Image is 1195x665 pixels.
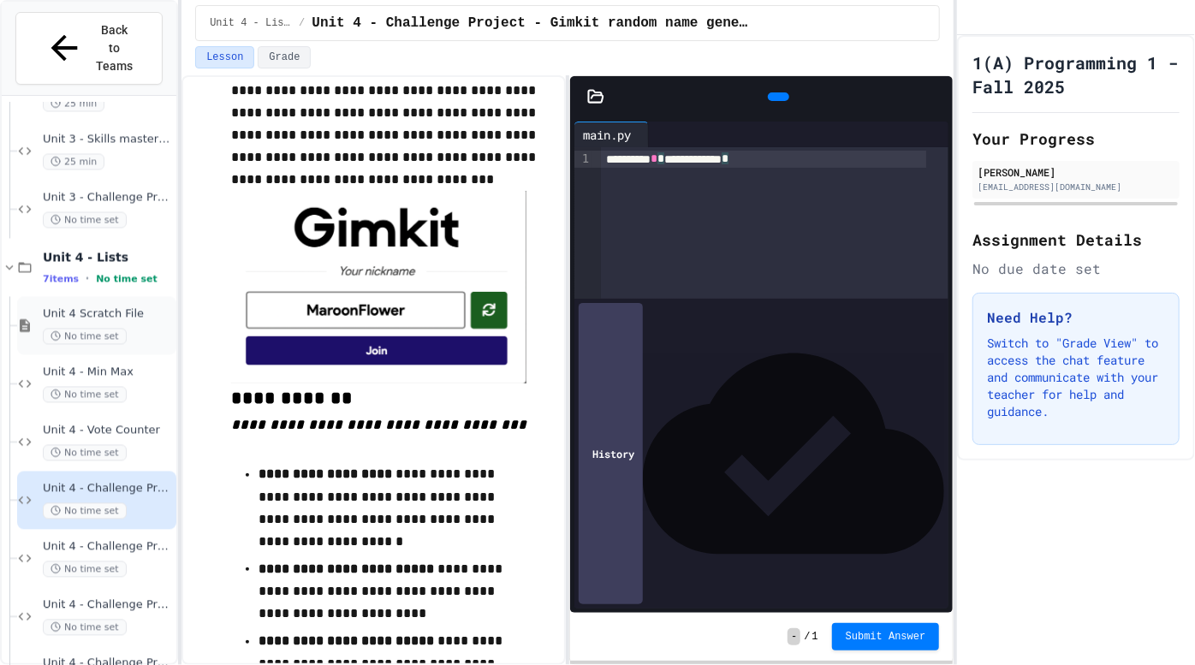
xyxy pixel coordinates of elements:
span: 25 min [43,154,104,170]
span: Unit 4 - Vote Counter [43,424,173,438]
span: 25 min [43,96,104,112]
div: [PERSON_NAME] [978,164,1174,180]
div: To enrich screen reader interactions, please activate Accessibility in Grammarly extension settings [601,147,949,299]
h2: Your Progress [972,127,1180,151]
span: - [788,628,800,645]
span: Unit 4 - Challenge Project - Python Word Counter [43,598,173,613]
div: main.py [574,122,649,147]
h2: Assignment Details [972,228,1180,252]
span: Unit 4 - Lists [43,250,173,265]
span: No time set [96,274,158,285]
button: Back to Teams [15,12,163,85]
span: 1 [812,630,818,644]
h3: Need Help? [987,307,1165,328]
button: Lesson [195,46,254,68]
p: Switch to "Grade View" to access the chat feature and communicate with your teacher for help and ... [987,335,1165,420]
span: No time set [43,387,127,403]
span: / [299,16,305,30]
span: No time set [43,503,127,520]
span: / [804,630,810,644]
div: History [579,303,643,604]
span: Unit 4 - Challenge Project - Gimkit random name generator [312,13,750,33]
button: Submit Answer [832,623,940,650]
span: Unit 4 Scratch File [43,307,173,322]
span: Unit 4 - Challenge Projects - Quizlet - Even groups [43,540,173,555]
span: Unit 4 - Min Max [43,365,173,380]
span: No time set [43,561,127,578]
div: [EMAIL_ADDRESS][DOMAIN_NAME] [978,181,1174,193]
span: Unit 3 - Skills mastery - Guess the Word [43,133,173,147]
button: Grade [258,46,311,68]
span: Submit Answer [846,630,926,644]
span: • [86,272,89,286]
span: Unit 3 - Challenge Project - 3 player Rock Paper Scissors [43,191,173,205]
span: No time set [43,620,127,636]
div: No due date set [972,258,1180,279]
span: Unit 4 - Challenge Project - Gimkit random name generator [43,482,173,496]
span: No time set [43,212,127,229]
h1: 1(A) Programming 1 - Fall 2025 [972,50,1180,98]
div: main.py [574,126,639,144]
span: No time set [43,445,127,461]
span: No time set [43,329,127,345]
span: Back to Teams [94,21,134,75]
span: 7 items [43,274,79,285]
span: Unit 4 - Lists [210,16,292,30]
div: 1 [574,151,592,168]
